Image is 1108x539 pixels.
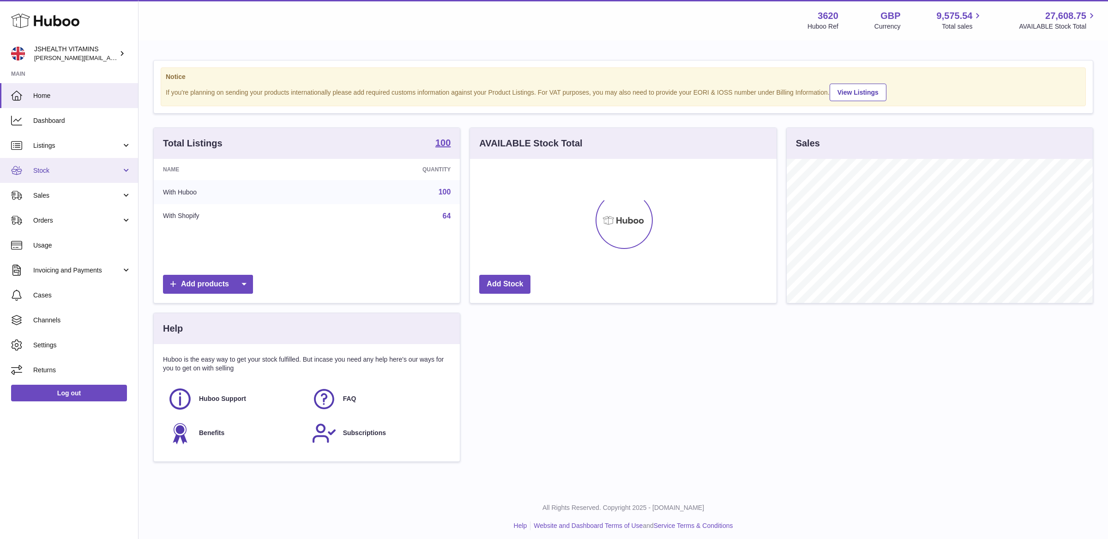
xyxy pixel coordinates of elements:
span: Home [33,91,131,100]
span: Sales [33,191,121,200]
a: FAQ [312,387,446,412]
a: 64 [443,212,451,220]
div: If you're planning on sending your products internationally please add required customs informati... [166,82,1081,101]
a: 100 [435,138,451,149]
div: JSHEALTH VITAMINS [34,45,117,62]
a: 27,608.75 AVAILABLE Stock Total [1019,10,1097,31]
a: Benefits [168,421,302,446]
span: FAQ [343,394,356,403]
span: Listings [33,141,121,150]
a: View Listings [830,84,886,101]
div: Currency [874,22,901,31]
h3: Total Listings [163,137,223,150]
span: 27,608.75 [1045,10,1086,22]
td: With Shopify [154,204,319,228]
span: Usage [33,241,131,250]
strong: 3620 [818,10,838,22]
p: All Rights Reserved. Copyright 2025 - [DOMAIN_NAME] [146,503,1101,512]
span: Cases [33,291,131,300]
a: Website and Dashboard Terms of Use [534,522,643,529]
a: Add Stock [479,275,530,294]
span: Orders [33,216,121,225]
a: 9,575.54 Total sales [937,10,983,31]
th: Quantity [319,159,460,180]
h3: AVAILABLE Stock Total [479,137,582,150]
p: Huboo is the easy way to get your stock fulfilled. But incase you need any help here's our ways f... [163,355,451,373]
strong: 100 [435,138,451,147]
span: AVAILABLE Stock Total [1019,22,1097,31]
a: Log out [11,385,127,401]
a: 100 [439,188,451,196]
span: [PERSON_NAME][EMAIL_ADDRESS][DOMAIN_NAME] [34,54,185,61]
span: Invoicing and Payments [33,266,121,275]
a: Add products [163,275,253,294]
strong: GBP [880,10,900,22]
a: Huboo Support [168,387,302,412]
span: 9,575.54 [937,10,973,22]
td: With Huboo [154,180,319,204]
img: francesca@jshealthvitamins.com [11,47,25,61]
h3: Help [163,322,183,335]
span: Subscriptions [343,429,386,437]
li: and [530,521,733,530]
span: Settings [33,341,131,350]
a: Help [514,522,527,529]
th: Name [154,159,319,180]
strong: Notice [166,73,1081,81]
a: Subscriptions [312,421,446,446]
span: Total sales [942,22,983,31]
a: Service Terms & Conditions [654,522,733,529]
span: Channels [33,316,131,325]
span: Dashboard [33,116,131,125]
h3: Sales [796,137,820,150]
div: Huboo Ref [807,22,838,31]
span: Stock [33,166,121,175]
span: Benefits [199,429,224,437]
span: Returns [33,366,131,375]
span: Huboo Support [199,394,246,403]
